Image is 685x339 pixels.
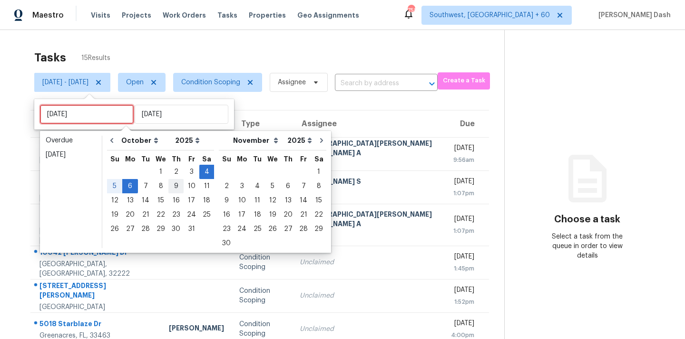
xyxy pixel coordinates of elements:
[122,222,138,236] div: 27
[153,222,168,236] div: 29
[138,222,153,236] div: 28
[39,205,154,226] div: [STREET_ADDRESS][PERSON_NAME]
[300,291,436,300] div: Unclaimed
[39,248,154,259] div: 10042 [PERSON_NAME] Dr
[250,194,265,207] div: 11
[199,208,214,222] div: Sat Oct 25 2025
[231,133,285,148] select: Month
[219,179,234,193] div: 2
[280,179,296,193] div: Thu Nov 06 2025
[430,10,550,20] span: Southwest, [GEOGRAPHIC_DATA] + 60
[300,209,436,231] div: [DEMOGRAPHIC_DATA][PERSON_NAME] [PERSON_NAME] A
[234,208,250,222] div: Mon Nov 17 2025
[153,179,168,193] div: Wed Oct 08 2025
[284,156,293,162] abbr: Thursday
[451,155,474,165] div: 9:56am
[265,208,280,222] div: Wed Nov 19 2025
[265,222,280,236] div: Wed Nov 26 2025
[451,264,474,273] div: 1:45pm
[265,193,280,208] div: Wed Nov 12 2025
[280,208,296,221] div: 20
[107,179,122,193] div: 5
[122,10,151,20] span: Projects
[237,156,247,162] abbr: Monday
[107,222,122,236] div: Sun Oct 26 2025
[311,165,326,179] div: Sat Nov 01 2025
[250,193,265,208] div: Tue Nov 11 2025
[153,193,168,208] div: Wed Oct 15 2025
[168,208,184,222] div: Thu Oct 23 2025
[39,143,154,155] div: [STREET_ADDRESS]
[219,222,234,236] div: 23
[199,179,214,193] div: 11
[153,208,168,221] div: 22
[39,319,154,331] div: 5018 Starblaze Dr
[138,193,153,208] div: Tue Oct 14 2025
[234,208,250,221] div: 17
[39,226,154,245] div: [GEOGRAPHIC_DATA], [GEOGRAPHIC_DATA], 34984
[292,110,443,137] th: Assignee
[168,208,184,221] div: 23
[311,179,326,193] div: Sat Nov 08 2025
[249,10,286,20] span: Properties
[172,156,181,162] abbr: Thursday
[296,208,311,221] div: 21
[300,189,436,198] div: Not Started
[451,285,474,297] div: [DATE]
[199,179,214,193] div: Sat Oct 11 2025
[438,72,490,90] button: Create a Task
[184,179,199,193] div: Fri Oct 10 2025
[296,193,311,208] div: Fri Nov 14 2025
[311,208,326,222] div: Sat Nov 22 2025
[168,194,184,207] div: 16
[138,179,153,193] div: 7
[219,222,234,236] div: Sun Nov 23 2025
[451,143,474,155] div: [DATE]
[250,222,265,236] div: 25
[280,222,296,236] div: 27
[105,131,119,150] button: Go to previous month
[46,150,96,160] div: [DATE]
[91,10,110,20] span: Visits
[595,10,671,20] span: [PERSON_NAME] Dash
[300,160,436,169] div: In Progress
[138,208,153,222] div: Tue Oct 21 2025
[199,165,214,179] div: Sat Oct 04 2025
[40,105,134,124] input: Sat, Jan 01
[156,156,166,162] abbr: Wednesday
[443,110,489,137] th: Due
[265,208,280,221] div: 19
[314,131,329,150] button: Go to next month
[153,179,168,193] div: 8
[280,193,296,208] div: Thu Nov 13 2025
[234,194,250,207] div: 10
[311,194,326,207] div: 15
[107,179,122,193] div: Sun Oct 05 2025
[408,6,414,15] div: 758
[451,214,474,226] div: [DATE]
[184,208,199,222] div: Fri Oct 24 2025
[110,156,119,162] abbr: Sunday
[219,194,234,207] div: 9
[278,78,306,87] span: Assignee
[451,189,474,198] div: 1:07pm
[451,319,474,330] div: [DATE]
[239,319,284,339] div: Condition Scoping
[265,194,280,207] div: 12
[232,110,292,137] th: Type
[280,194,296,207] div: 13
[168,179,184,193] div: 9
[32,10,64,20] span: Maestro
[335,76,411,91] input: Search by address
[222,156,231,162] abbr: Sunday
[219,208,234,221] div: 16
[107,194,122,207] div: 12
[297,10,359,20] span: Geo Assignments
[300,324,436,334] div: Unclaimed
[122,179,138,193] div: 6
[39,281,154,302] div: [STREET_ADDRESS][PERSON_NAME]
[296,222,311,236] div: 28
[181,78,240,87] span: Condition Scoping
[39,259,154,279] div: [GEOGRAPHIC_DATA], [GEOGRAPHIC_DATA], 32222
[173,133,202,148] select: Year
